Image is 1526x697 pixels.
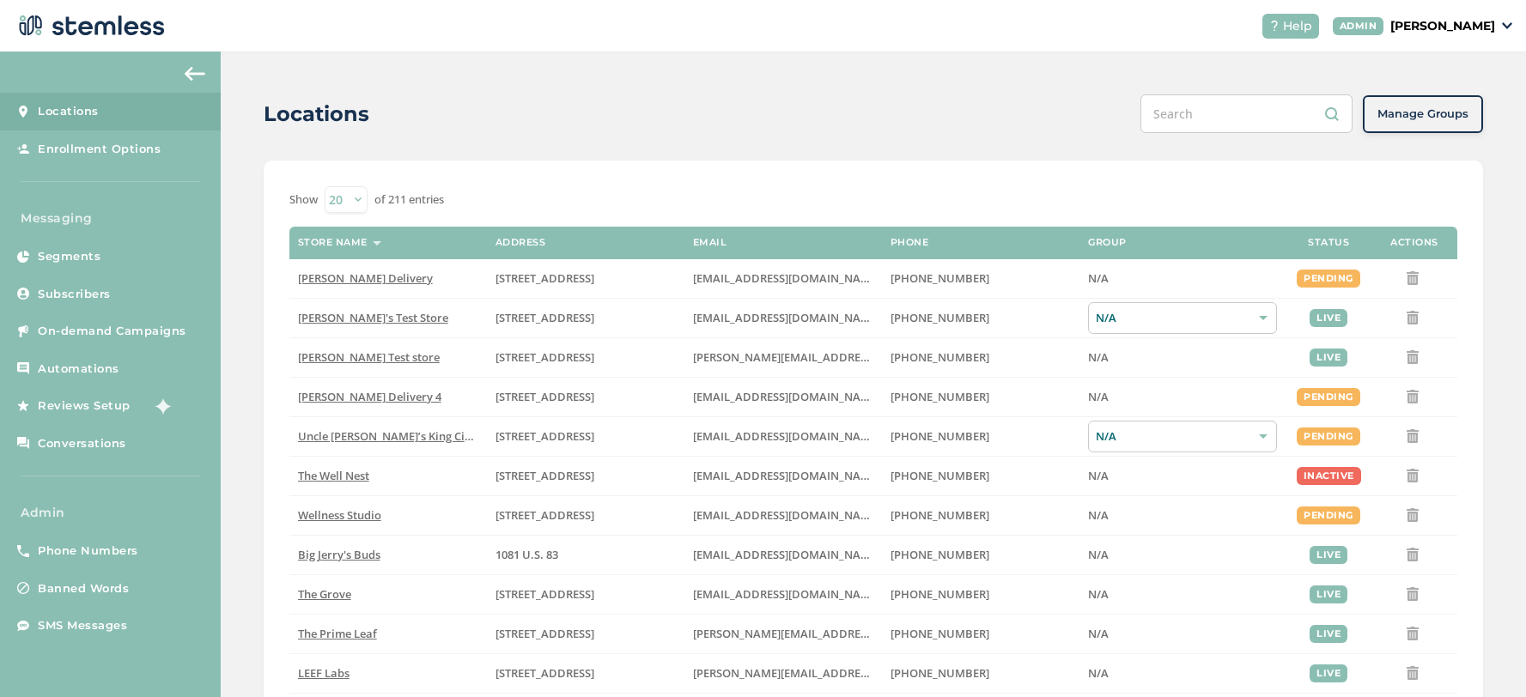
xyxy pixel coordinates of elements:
[693,468,880,483] span: [EMAIL_ADDRESS][DOMAIN_NAME]
[1377,106,1468,123] span: Manage Groups
[891,428,989,444] span: [PHONE_NUMBER]
[1088,237,1127,248] label: Group
[495,666,676,681] label: 1785 South Main Street
[1088,627,1277,641] label: N/A
[693,587,873,602] label: dexter@thegroveca.com
[1502,22,1512,29] img: icon_down-arrow-small-66adaf34.svg
[373,241,381,245] img: icon-sort-1e1d7615.svg
[693,507,880,523] span: [EMAIL_ADDRESS][DOMAIN_NAME]
[495,311,676,325] label: 123 East Main Street
[1283,17,1312,35] span: Help
[298,237,368,248] label: Store name
[1297,467,1361,485] div: inactive
[143,389,178,423] img: glitter-stars-b7820f95.gif
[891,350,1071,365] label: (503) 332-4545
[495,389,594,404] span: [STREET_ADDRESS]
[264,99,369,130] h2: Locations
[891,666,1071,681] label: (707) 513-9697
[891,626,989,641] span: [PHONE_NUMBER]
[298,390,478,404] label: Hazel Delivery 4
[495,428,594,444] span: [STREET_ADDRESS]
[891,390,1071,404] label: (818) 561-0790
[1310,546,1347,564] div: live
[38,435,126,452] span: Conversations
[495,626,594,641] span: [STREET_ADDRESS]
[693,508,873,523] label: vmrobins@gmail.com
[1310,585,1347,603] div: live
[298,586,351,602] span: The Grove
[891,587,1071,602] label: (619) 600-1269
[1297,427,1360,445] div: pending
[693,665,1055,681] span: [PERSON_NAME][EMAIL_ADDRESS][PERSON_NAME][DOMAIN_NAME]
[495,507,594,523] span: [STREET_ADDRESS]
[495,548,676,562] label: 1081 U.S. 83
[38,617,127,634] span: SMS Messages
[38,580,129,597] span: Banned Words
[891,237,929,248] label: Phone
[693,310,880,325] span: [EMAIL_ADDRESS][DOMAIN_NAME]
[495,390,676,404] label: 17523 Ventura Boulevard
[495,586,594,602] span: [STREET_ADDRESS]
[298,270,433,286] span: [PERSON_NAME] Delivery
[693,311,873,325] label: brianashen@gmail.com
[693,270,880,286] span: [EMAIL_ADDRESS][DOMAIN_NAME]
[1088,302,1277,334] div: N/A
[1310,664,1347,682] div: live
[14,9,165,43] img: logo-dark-0685b13c.svg
[185,67,205,81] img: icon-arrow-back-accent-c549486e.svg
[693,547,880,562] span: [EMAIL_ADDRESS][DOMAIN_NAME]
[693,237,727,248] label: Email
[891,311,1071,325] label: (503) 804-9208
[298,626,377,641] span: The Prime Leaf
[1088,469,1277,483] label: N/A
[495,350,676,365] label: 5241 Center Boulevard
[38,248,100,265] span: Segments
[495,271,676,286] label: 17523 Ventura Boulevard
[891,389,989,404] span: [PHONE_NUMBER]
[1297,388,1360,406] div: pending
[298,271,478,286] label: Hazel Delivery
[891,547,989,562] span: [PHONE_NUMBER]
[891,270,989,286] span: [PHONE_NUMBER]
[298,350,478,365] label: Swapnil Test store
[891,349,989,365] span: [PHONE_NUMBER]
[298,428,484,444] span: Uncle [PERSON_NAME]’s King Circle
[298,548,478,562] label: Big Jerry's Buds
[1088,666,1277,681] label: N/A
[693,626,968,641] span: [PERSON_NAME][EMAIL_ADDRESS][DOMAIN_NAME]
[1310,625,1347,643] div: live
[38,542,138,560] span: Phone Numbers
[891,627,1071,641] label: (520) 272-8455
[693,390,873,404] label: arman91488@gmail.com
[693,350,873,365] label: swapnil@stemless.co
[1088,390,1277,404] label: N/A
[495,627,676,641] label: 4120 East Speedway Boulevard
[1310,348,1347,367] div: live
[891,548,1071,562] label: (580) 539-1118
[495,349,594,365] span: [STREET_ADDRESS]
[495,587,676,602] label: 8155 Center Street
[1088,548,1277,562] label: N/A
[298,627,478,641] label: The Prime Leaf
[38,397,131,415] span: Reviews Setup
[38,323,186,340] span: On-demand Campaigns
[693,349,968,365] span: [PERSON_NAME][EMAIL_ADDRESS][DOMAIN_NAME]
[495,270,594,286] span: [STREET_ADDRESS]
[298,468,369,483] span: The Well Nest
[38,103,99,120] span: Locations
[693,548,873,562] label: info@bigjerrysbuds.com
[1297,506,1360,524] div: pending
[1440,615,1526,697] iframe: Chat Widget
[298,587,478,602] label: The Grove
[693,469,873,483] label: vmrobins@gmail.com
[298,429,478,444] label: Uncle Herb’s King Circle
[298,349,440,365] span: [PERSON_NAME] Test store
[1088,350,1277,365] label: N/A
[38,286,111,303] span: Subscribers
[693,428,880,444] span: [EMAIL_ADDRESS][DOMAIN_NAME]
[891,586,989,602] span: [PHONE_NUMBER]
[298,310,448,325] span: [PERSON_NAME]'s Test Store
[298,508,478,523] label: Wellness Studio
[891,271,1071,286] label: (818) 561-0790
[495,469,676,483] label: 1005 4th Avenue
